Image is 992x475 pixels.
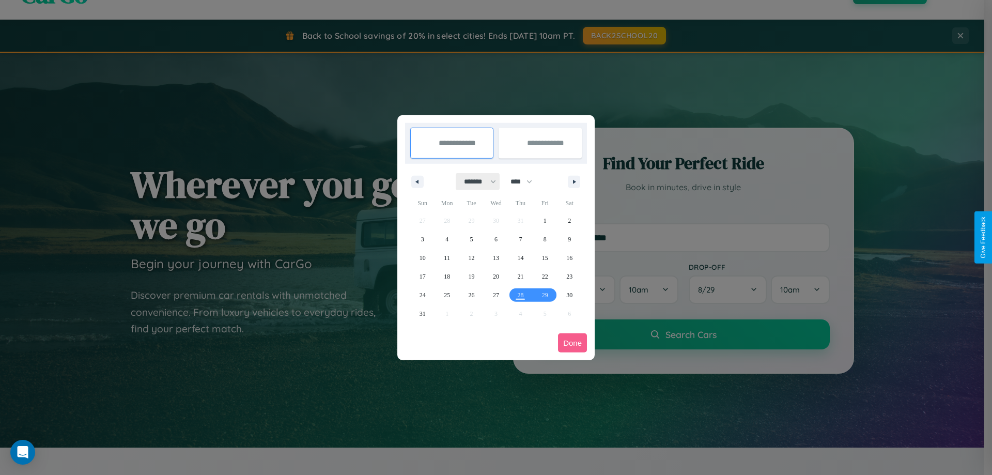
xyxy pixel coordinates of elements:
[533,211,557,230] button: 1
[494,230,498,249] span: 6
[533,230,557,249] button: 8
[469,286,475,304] span: 26
[444,267,450,286] span: 18
[420,304,426,323] span: 31
[517,249,523,267] span: 14
[566,249,572,267] span: 16
[459,286,484,304] button: 26
[420,249,426,267] span: 10
[459,249,484,267] button: 12
[410,286,435,304] button: 24
[508,230,533,249] button: 7
[420,286,426,304] span: 24
[566,286,572,304] span: 30
[558,333,587,353] button: Done
[421,230,424,249] span: 3
[420,267,426,286] span: 17
[493,267,499,286] span: 20
[557,249,582,267] button: 16
[544,211,547,230] span: 1
[435,195,459,211] span: Mon
[557,267,582,286] button: 23
[508,286,533,304] button: 28
[557,230,582,249] button: 9
[557,286,582,304] button: 30
[980,217,987,258] div: Give Feedback
[459,267,484,286] button: 19
[493,286,499,304] span: 27
[533,267,557,286] button: 22
[445,230,448,249] span: 4
[470,230,473,249] span: 5
[508,267,533,286] button: 21
[533,195,557,211] span: Fri
[517,286,523,304] span: 28
[544,230,547,249] span: 8
[435,286,459,304] button: 25
[557,195,582,211] span: Sat
[410,304,435,323] button: 31
[410,230,435,249] button: 3
[519,230,522,249] span: 7
[410,249,435,267] button: 10
[542,249,548,267] span: 15
[444,249,450,267] span: 11
[435,230,459,249] button: 4
[435,267,459,286] button: 18
[557,211,582,230] button: 2
[410,195,435,211] span: Sun
[469,267,475,286] span: 19
[508,195,533,211] span: Thu
[484,267,508,286] button: 20
[566,267,572,286] span: 23
[568,211,571,230] span: 2
[484,195,508,211] span: Wed
[508,249,533,267] button: 14
[484,230,508,249] button: 6
[533,249,557,267] button: 15
[484,249,508,267] button: 13
[459,230,484,249] button: 5
[542,286,548,304] span: 29
[459,195,484,211] span: Tue
[410,267,435,286] button: 17
[493,249,499,267] span: 13
[484,286,508,304] button: 27
[517,267,523,286] span: 21
[10,440,35,465] div: Open Intercom Messenger
[444,286,450,304] span: 25
[469,249,475,267] span: 12
[533,286,557,304] button: 29
[568,230,571,249] span: 9
[542,267,548,286] span: 22
[435,249,459,267] button: 11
